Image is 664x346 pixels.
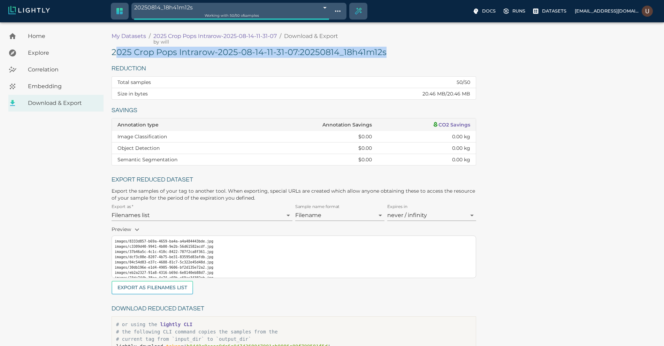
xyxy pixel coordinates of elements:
[531,6,569,17] label: Datasets
[377,131,476,143] td: 0.00 kg
[112,88,269,100] th: Size in bytes
[387,210,476,221] div: never / infinity
[8,61,104,78] a: Correlation
[112,281,193,294] button: Export as Filenames list
[160,322,192,327] a: lightly CLI
[28,66,98,74] span: Correlation
[112,210,292,221] div: Filenames list
[8,28,104,45] a: Home
[255,154,377,166] td: $0.00
[112,77,269,88] th: Total samples
[377,143,476,154] td: 0.00 kg
[116,322,192,327] span: # or using the
[8,45,104,61] a: Explore
[116,329,278,342] span: # the following CLI command copies the samples from the # current tag from `input_dir` to `output...
[572,3,656,19] label: [EMAIL_ADDRESS][DOMAIN_NAME]Usman Khan
[482,8,496,14] p: Docs
[112,131,255,143] td: Image Classification
[115,239,473,291] pre: images/8333d857-b69a-4659-ba4a-a4a484443bde.jpg images/c3309d40-9941-4b00-9e2b-56d61582acdf.jpg i...
[134,3,329,12] div: 20250814_18h41m12s
[255,131,377,143] td: $0.00
[255,143,377,154] td: $0.00
[28,32,98,40] span: Home
[112,143,255,154] td: Object Detection
[542,8,566,14] p: Datasets
[387,204,408,210] label: Expires in
[350,3,367,20] div: Create selection
[112,204,133,210] label: Export as
[112,187,476,201] p: Export the samples of your tag to another tool. When exporting, special URLs are created which al...
[112,118,255,131] th: Annotation type
[269,88,476,100] td: 20.46 MB / 20.46 MB
[255,118,377,131] th: Annotation Savings
[512,8,525,14] p: Runs
[149,32,151,40] li: /
[112,63,476,74] h6: Reduction
[205,13,259,18] span: Working with 50 / 50 of samples
[295,204,340,210] label: Sample name format
[112,77,476,99] table: dataset tag reduction
[280,32,281,40] li: /
[642,6,653,17] img: Usman Khan
[332,5,344,17] button: Show tag tree
[8,78,104,95] a: Embedding
[471,6,498,17] label: Docs
[433,122,470,128] a: CO2 Savings
[501,6,528,17] label: Runs
[112,105,476,116] h6: Savings
[112,47,476,58] h5: 2025 Crop Pops Intrarow-2025-08-14-11-31-07 : 20250814_18h41m12s
[112,175,476,185] h6: Export reduced dataset
[28,49,98,57] span: Explore
[28,82,98,91] span: Embedding
[112,303,476,314] h6: Download reduced dataset
[112,224,476,236] p: Preview
[112,118,476,165] table: dataset tag savings
[8,28,104,112] nav: explore, analyze, sample, metadata, embedding, correlations label, download your dataset
[269,77,476,88] td: 50 / 50
[377,154,476,166] td: 0.00 kg
[28,99,98,107] span: Download & Export
[284,32,338,40] p: Download & Export
[112,32,146,40] a: My Datasets
[295,210,384,221] div: Filename
[8,6,50,14] img: Lightly
[153,38,169,45] span: will (Aigen)
[112,32,472,40] nav: breadcrumb
[111,3,128,20] a: Switch to crop dataset
[153,32,277,40] a: 2025 Crop Pops Intrarow-2025-08-14-11-31-07
[112,154,255,166] td: Semantic Segmentation
[575,8,639,14] p: [EMAIL_ADDRESS][DOMAIN_NAME]
[8,95,104,112] a: Download & Export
